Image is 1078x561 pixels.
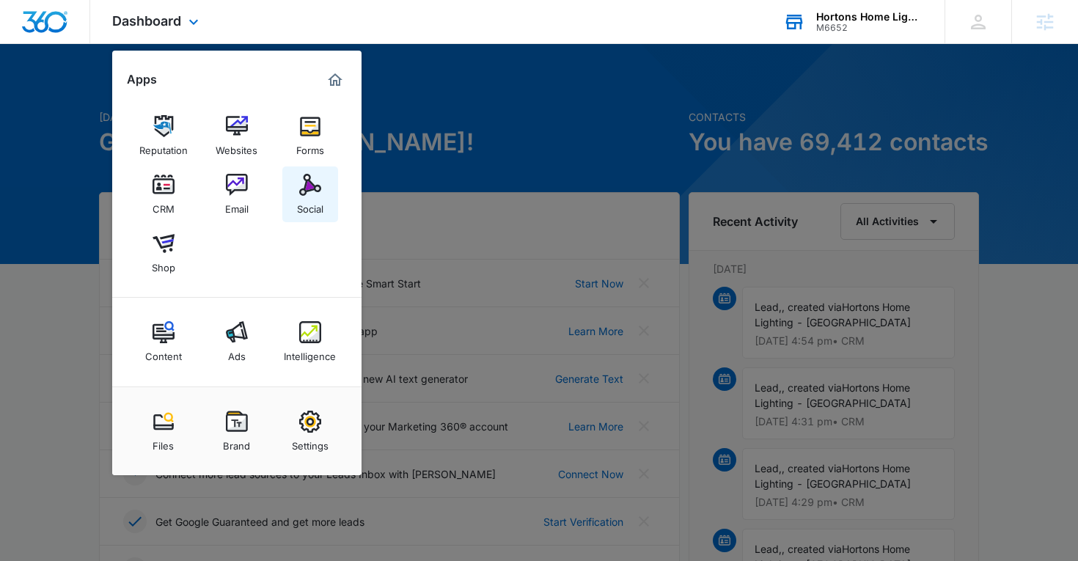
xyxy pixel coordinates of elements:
[112,13,181,29] span: Dashboard
[136,403,191,459] a: Files
[136,314,191,370] a: Content
[127,73,157,87] h2: Apps
[136,225,191,281] a: Shop
[209,108,265,164] a: Websites
[284,343,336,362] div: Intelligence
[209,403,265,459] a: Brand
[296,137,324,156] div: Forms
[153,433,174,452] div: Files
[136,166,191,222] a: CRM
[228,343,246,362] div: Ads
[225,196,249,215] div: Email
[216,137,257,156] div: Websites
[282,166,338,222] a: Social
[282,314,338,370] a: Intelligence
[292,433,329,452] div: Settings
[152,254,175,274] div: Shop
[136,108,191,164] a: Reputation
[282,403,338,459] a: Settings
[282,108,338,164] a: Forms
[297,196,323,215] div: Social
[323,68,347,92] a: Marketing 360® Dashboard
[223,433,250,452] div: Brand
[139,137,188,156] div: Reputation
[209,166,265,222] a: Email
[153,196,175,215] div: CRM
[145,343,182,362] div: Content
[209,314,265,370] a: Ads
[816,11,923,23] div: account name
[816,23,923,33] div: account id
